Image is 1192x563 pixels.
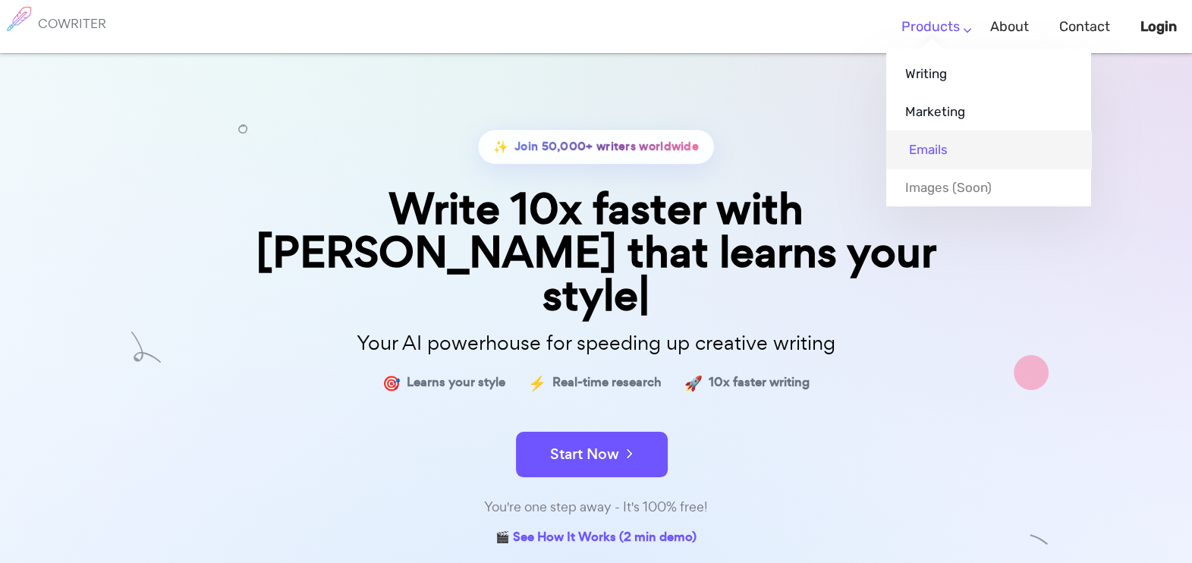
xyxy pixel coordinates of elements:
span: 10x faster writing [709,372,810,394]
img: shape [1030,530,1049,549]
button: Start Now [516,432,668,477]
div: You're one step away - It's 100% free! [217,496,976,518]
a: 🎬 See How It Works (2 min demo) [495,527,697,550]
a: Writing [886,55,1091,93]
span: 🎯 [382,372,401,394]
span: 🚀 [684,372,703,394]
div: Write 10x faster with [PERSON_NAME] that learns your style [217,187,976,318]
a: Contact [1059,5,1110,49]
span: ✨ [493,136,508,158]
a: Login [1140,5,1177,49]
span: ⚡ [528,372,546,394]
a: Marketing [886,93,1091,131]
span: Learns your style [407,372,505,394]
a: About [990,5,1029,49]
p: Your AI powerhouse for speeding up creative writing [217,327,976,360]
a: Emails [886,131,1091,168]
a: Products [901,5,960,49]
h6: COWRITER [38,17,106,30]
img: shape [131,332,161,363]
b: Login [1140,18,1177,35]
span: Join 50,000+ writers worldwide [514,136,699,158]
img: shape [1014,355,1049,390]
span: Real-time research [552,372,662,394]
